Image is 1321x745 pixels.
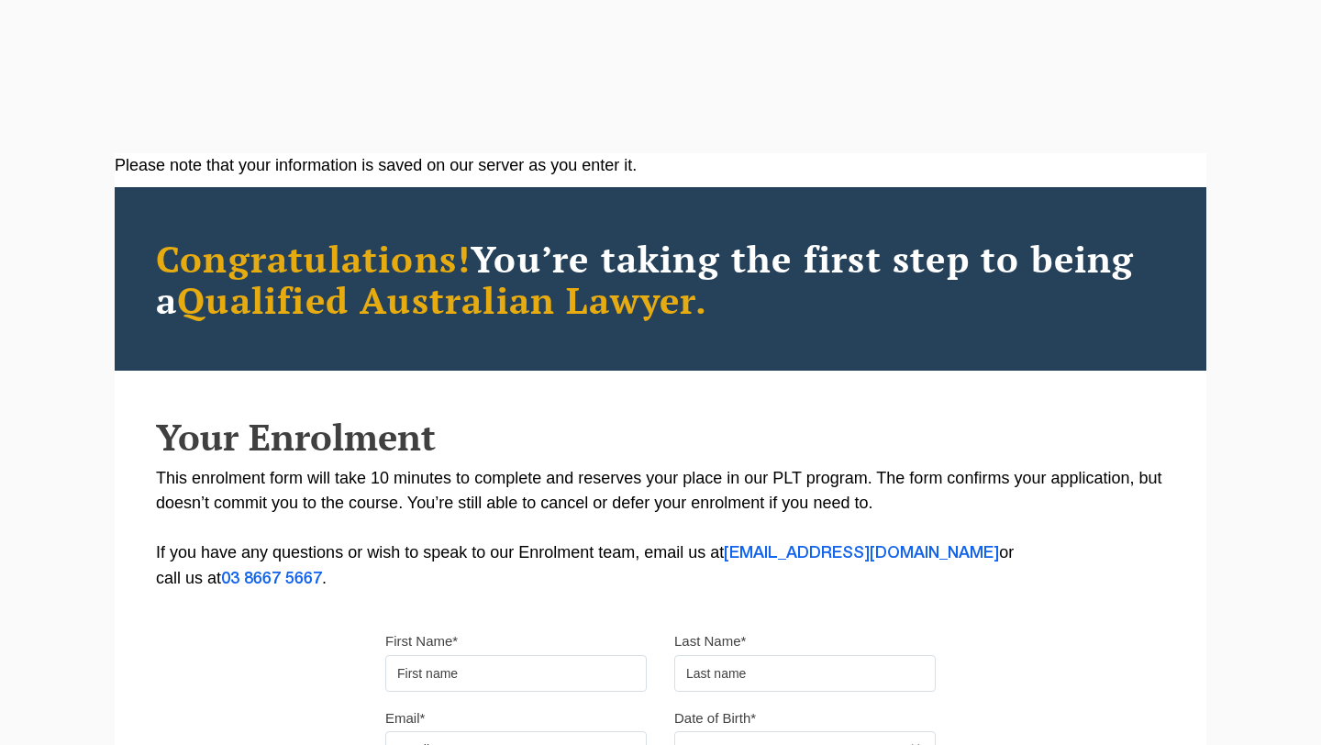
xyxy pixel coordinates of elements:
input: First name [385,655,647,692]
a: [EMAIL_ADDRESS][DOMAIN_NAME] [724,546,999,561]
a: 03 8667 5667 [221,572,322,586]
label: First Name* [385,632,458,650]
div: Please note that your information is saved on our server as you enter it. [115,153,1206,178]
h2: You’re taking the first step to being a [156,238,1165,320]
h2: Your Enrolment [156,417,1165,457]
label: Email* [385,709,425,728]
input: Last name [674,655,936,692]
label: Last Name* [674,632,746,650]
span: Congratulations! [156,234,471,283]
label: Date of Birth* [674,709,756,728]
p: This enrolment form will take 10 minutes to complete and reserves your place in our PLT program. ... [156,466,1165,592]
span: Qualified Australian Lawyer. [177,275,707,324]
